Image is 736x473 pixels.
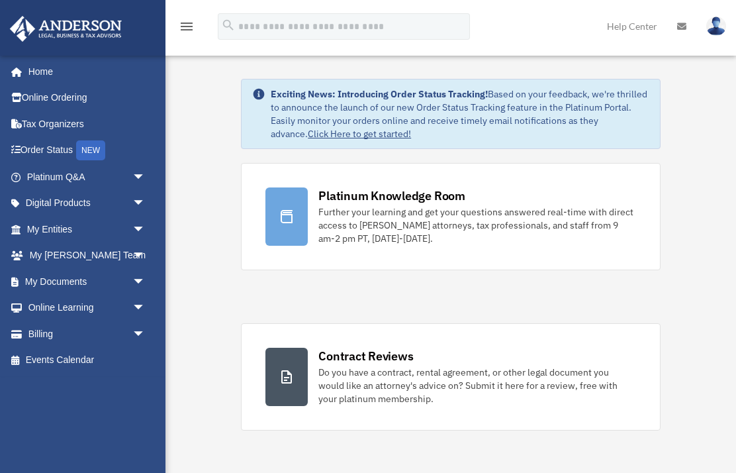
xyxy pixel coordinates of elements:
[6,16,126,42] img: Anderson Advisors Platinum Portal
[9,137,165,164] a: Order StatusNEW
[9,321,165,347] a: Billingarrow_drop_down
[706,17,726,36] img: User Pic
[9,268,165,295] a: My Documentsarrow_drop_down
[9,347,165,374] a: Events Calendar
[179,19,195,34] i: menu
[132,216,159,243] span: arrow_drop_down
[318,205,636,245] div: Further your learning and get your questions answered real-time with direct access to [PERSON_NAM...
[241,163,661,270] a: Platinum Knowledge Room Further your learning and get your questions answered real-time with dire...
[9,111,165,137] a: Tax Organizers
[318,366,636,405] div: Do you have a contract, rental agreement, or other legal document you would like an attorney's ad...
[308,128,411,140] a: Click Here to get started!
[132,321,159,348] span: arrow_drop_down
[9,58,159,85] a: Home
[9,242,165,269] a: My [PERSON_NAME] Teamarrow_drop_down
[318,348,413,364] div: Contract Reviews
[132,268,159,295] span: arrow_drop_down
[9,164,165,190] a: Platinum Q&Aarrow_drop_down
[318,187,465,204] div: Platinum Knowledge Room
[9,190,165,217] a: Digital Productsarrow_drop_down
[179,23,195,34] a: menu
[132,295,159,322] span: arrow_drop_down
[9,216,165,242] a: My Entitiesarrow_drop_down
[132,190,159,217] span: arrow_drop_down
[132,164,159,191] span: arrow_drop_down
[221,18,236,32] i: search
[132,242,159,270] span: arrow_drop_down
[271,87,649,140] div: Based on your feedback, we're thrilled to announce the launch of our new Order Status Tracking fe...
[9,295,165,321] a: Online Learningarrow_drop_down
[9,85,165,111] a: Online Ordering
[271,88,488,100] strong: Exciting News: Introducing Order Status Tracking!
[241,323,661,431] a: Contract Reviews Do you have a contract, rental agreement, or other legal document you would like...
[76,140,105,160] div: NEW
